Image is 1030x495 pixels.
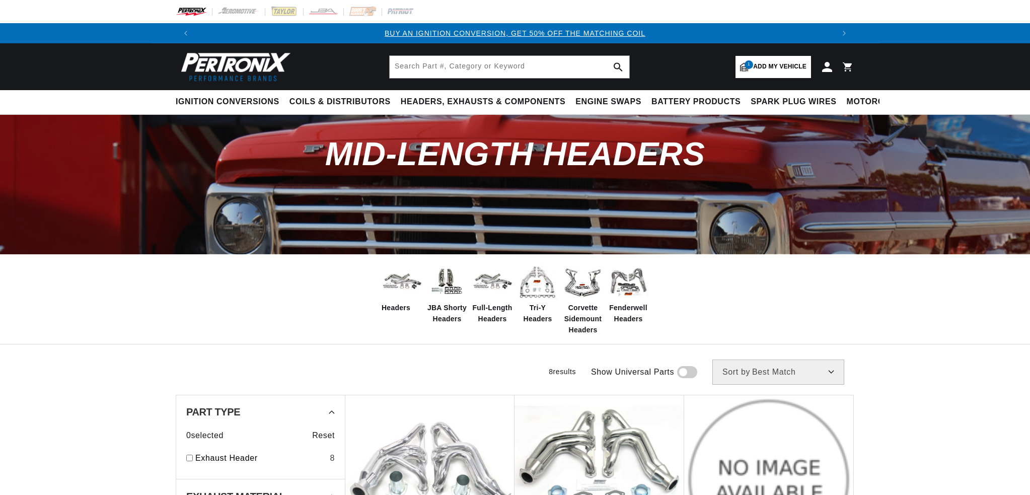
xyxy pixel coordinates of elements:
[385,29,645,37] a: BUY AN IGNITION CONVERSION, GET 50% OFF THE MATCHING COIL
[396,90,570,114] summary: Headers, Exhausts & Components
[608,262,648,325] a: Fenderwell Headers Fenderwell Headers
[176,49,291,84] img: Pertronix
[745,60,753,69] span: 1
[722,368,750,376] span: Sort by
[651,97,741,107] span: Battery Products
[195,452,326,465] a: Exhaust Header
[591,366,674,379] span: Show Universal Parts
[325,135,705,172] span: Mid-Length Headers
[608,302,648,325] span: Fenderwell Headers
[390,56,629,78] input: Search Part #, Category or Keyword
[751,97,836,107] span: Spark Plug Wires
[712,360,844,385] select: Sort by
[186,429,224,442] span: 0 selected
[284,90,396,114] summary: Coils & Distributors
[735,56,811,78] a: 1Add my vehicle
[607,56,629,78] button: search button
[427,262,467,325] a: JBA Shorty Headers JBA Shorty Headers
[382,266,422,298] img: Headers
[608,262,648,302] img: Fenderwell Headers
[570,90,646,114] summary: Engine Swaps
[151,23,879,43] slideshow-component: Translation missing: en.sections.announcements.announcement_bar
[176,97,279,107] span: Ignition Conversions
[330,452,335,465] div: 8
[518,262,558,325] a: Tri-Y Headers Tri-Y Headers
[382,262,422,313] a: Headers Headers
[382,302,410,313] span: Headers
[563,302,603,336] span: Corvette Sidemount Headers
[518,262,558,302] img: Tri-Y Headers
[646,90,746,114] summary: Battery Products
[427,265,467,299] img: JBA Shorty Headers
[847,97,907,107] span: Motorcycle
[549,368,576,376] span: 8 results
[186,407,240,417] span: Part Type
[518,302,558,325] span: Tri-Y Headers
[289,97,391,107] span: Coils & Distributors
[427,302,467,325] span: JBA Shorty Headers
[196,28,834,39] div: 1 of 3
[746,90,841,114] summary: Spark Plug Wires
[176,23,196,43] button: Translation missing: en.sections.announcements.previous_announcement
[753,62,806,72] span: Add my vehicle
[563,262,603,336] a: Corvette Sidemount Headers Corvette Sidemount Headers
[575,97,641,107] span: Engine Swaps
[472,302,512,325] span: Full-Length Headers
[834,23,854,43] button: Translation missing: en.sections.announcements.next_announcement
[472,266,512,298] img: Full-Length Headers
[563,262,603,302] img: Corvette Sidemount Headers
[472,262,512,325] a: Full-Length Headers Full-Length Headers
[401,97,565,107] span: Headers, Exhausts & Components
[842,90,912,114] summary: Motorcycle
[196,28,834,39] div: Announcement
[312,429,335,442] span: Reset
[176,90,284,114] summary: Ignition Conversions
